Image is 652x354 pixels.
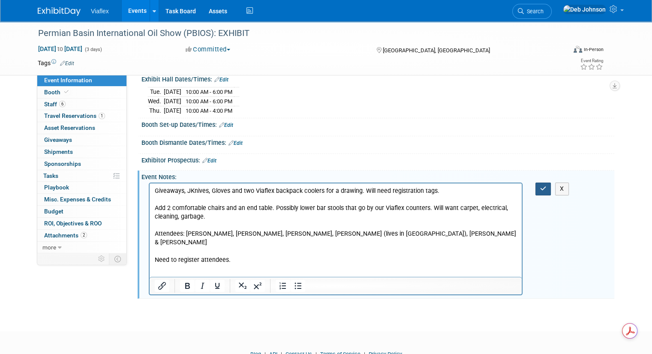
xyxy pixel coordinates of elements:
[580,59,603,63] div: Event Rating
[37,87,126,98] a: Booth
[141,136,614,147] div: Booth Dismantle Dates/Times:
[520,45,604,57] div: Event Format
[44,196,111,203] span: Misc. Expenses & Credits
[81,232,87,238] span: 2
[44,208,63,215] span: Budget
[148,106,164,115] td: Thu.
[186,98,232,105] span: 10:00 AM - 6:00 PM
[155,280,169,292] button: Insert/edit link
[37,218,126,229] a: ROI, Objectives & ROO
[512,4,552,19] a: Search
[141,171,614,181] div: Event Notes:
[109,253,127,264] td: Toggle Event Tabs
[37,242,126,253] a: more
[37,110,126,122] a: Travel Reservations1
[44,148,73,155] span: Shipments
[56,45,64,52] span: to
[44,160,81,167] span: Sponsorships
[37,194,126,205] a: Misc. Expenses & Credits
[148,97,164,106] td: Wed.
[164,106,181,115] td: [DATE]
[38,59,74,67] td: Tags
[94,253,109,264] td: Personalize Event Tab Strip
[141,154,614,165] div: Exhibitor Prospectus:
[44,184,69,191] span: Playbook
[44,124,95,131] span: Asset Reservations
[186,89,232,95] span: 10:00 AM - 6:00 PM
[210,280,225,292] button: Underline
[44,89,70,96] span: Booth
[228,140,243,146] a: Edit
[44,101,66,108] span: Staff
[44,220,102,227] span: ROI, Objectives & ROO
[291,280,305,292] button: Bullet list
[180,280,195,292] button: Bold
[37,230,126,241] a: Attachments2
[219,122,233,128] a: Edit
[64,90,69,94] i: Booth reservation complete
[37,158,126,170] a: Sponsorships
[43,172,58,179] span: Tasks
[44,77,92,84] span: Event Information
[195,280,210,292] button: Italic
[35,26,556,41] div: Permian Basin International Oil Show (PBIOS): EXHIBIT
[148,87,164,97] td: Tue.
[59,101,66,107] span: 6
[563,5,606,14] img: Deb Johnson
[37,206,126,217] a: Budget
[250,280,265,292] button: Superscript
[38,7,81,16] img: ExhibitDay
[383,47,490,54] span: [GEOGRAPHIC_DATA], [GEOGRAPHIC_DATA]
[37,182,126,193] a: Playbook
[37,134,126,146] a: Giveaways
[555,183,569,195] button: X
[276,280,290,292] button: Numbered list
[235,280,250,292] button: Subscript
[44,112,105,119] span: Travel Reservations
[583,46,604,53] div: In-Person
[141,118,614,129] div: Booth Set-up Dates/Times:
[38,45,83,53] span: [DATE] [DATE]
[84,47,102,52] span: (3 days)
[37,99,126,110] a: Staff6
[37,122,126,134] a: Asset Reservations
[37,170,126,182] a: Tasks
[214,77,228,83] a: Edit
[60,60,74,66] a: Edit
[524,8,544,15] span: Search
[141,73,614,84] div: Exhibit Hall Dates/Times:
[150,183,522,277] iframe: Rich Text Area
[186,108,232,114] span: 10:00 AM - 4:00 PM
[202,158,216,164] a: Edit
[44,232,87,239] span: Attachments
[574,46,582,53] img: Format-Inperson.png
[42,244,56,251] span: more
[164,87,181,97] td: [DATE]
[37,75,126,86] a: Event Information
[91,8,109,15] span: Viaflex
[164,97,181,106] td: [DATE]
[37,146,126,158] a: Shipments
[183,45,234,54] button: Committed
[44,136,72,143] span: Giveaways
[99,113,105,119] span: 1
